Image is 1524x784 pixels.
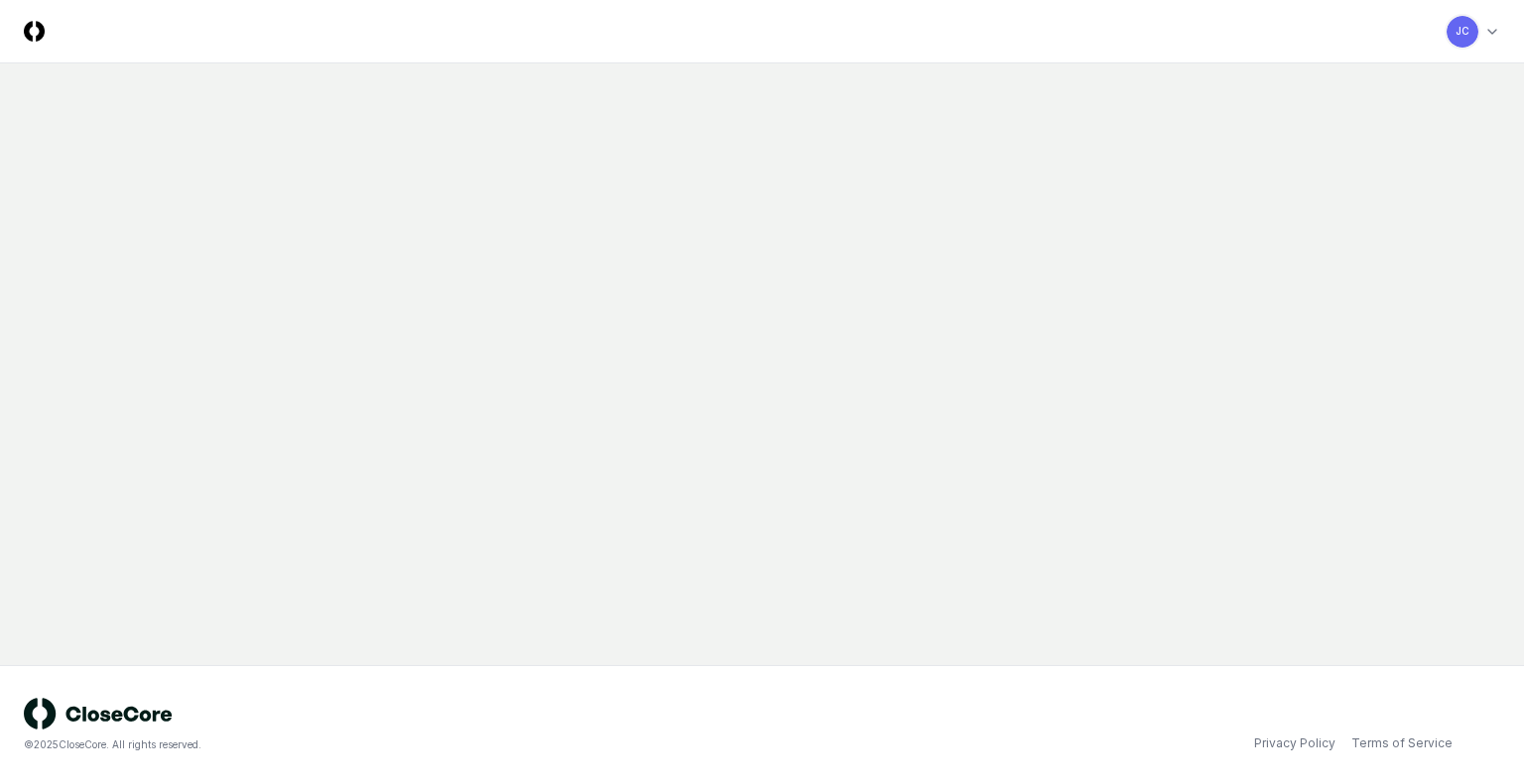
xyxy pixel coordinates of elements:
[1254,734,1335,752] a: Privacy Policy
[24,737,762,752] div: © 2025 CloseCore. All rights reserved.
[24,21,45,42] img: Logo
[1351,734,1453,752] a: Terms of Service
[1445,14,1480,50] button: JC
[1456,24,1469,39] span: JC
[24,698,173,729] img: logo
